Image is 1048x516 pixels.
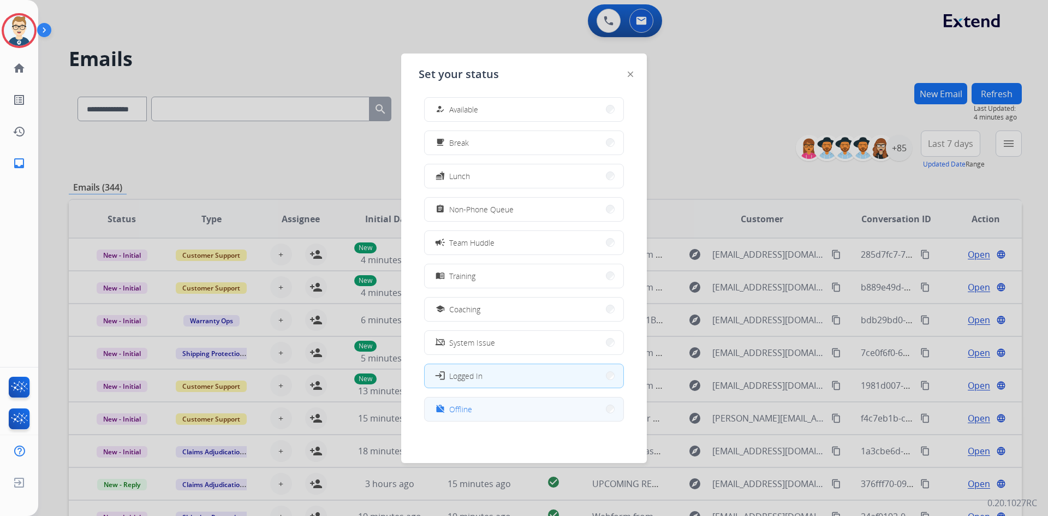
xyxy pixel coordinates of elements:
[449,237,495,248] span: Team Huddle
[425,298,623,321] button: Coaching
[436,171,445,181] mat-icon: fastfood
[436,138,445,147] mat-icon: free_breakfast
[13,62,26,75] mat-icon: home
[425,398,623,421] button: Offline
[436,105,445,114] mat-icon: how_to_reg
[425,198,623,221] button: Non-Phone Queue
[449,337,495,348] span: System Issue
[449,170,470,182] span: Lunch
[13,93,26,106] mat-icon: list_alt
[987,496,1037,509] p: 0.20.1027RC
[449,370,483,382] span: Logged In
[449,270,475,282] span: Training
[4,15,34,46] img: avatar
[449,404,472,415] span: Offline
[449,137,469,149] span: Break
[628,72,633,77] img: close-button
[434,370,445,381] mat-icon: login
[449,104,478,115] span: Available
[436,405,445,414] mat-icon: work_off
[13,125,26,138] mat-icon: history
[436,271,445,281] mat-icon: menu_book
[434,237,445,248] mat-icon: campaign
[449,304,480,315] span: Coaching
[425,231,623,254] button: Team Huddle
[425,264,623,288] button: Training
[425,331,623,354] button: System Issue
[436,338,445,347] mat-icon: phonelink_off
[425,164,623,188] button: Lunch
[425,131,623,155] button: Break
[436,205,445,214] mat-icon: assignment
[425,98,623,121] button: Available
[419,67,499,82] span: Set your status
[449,204,514,215] span: Non-Phone Queue
[425,364,623,388] button: Logged In
[13,157,26,170] mat-icon: inbox
[436,305,445,314] mat-icon: school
